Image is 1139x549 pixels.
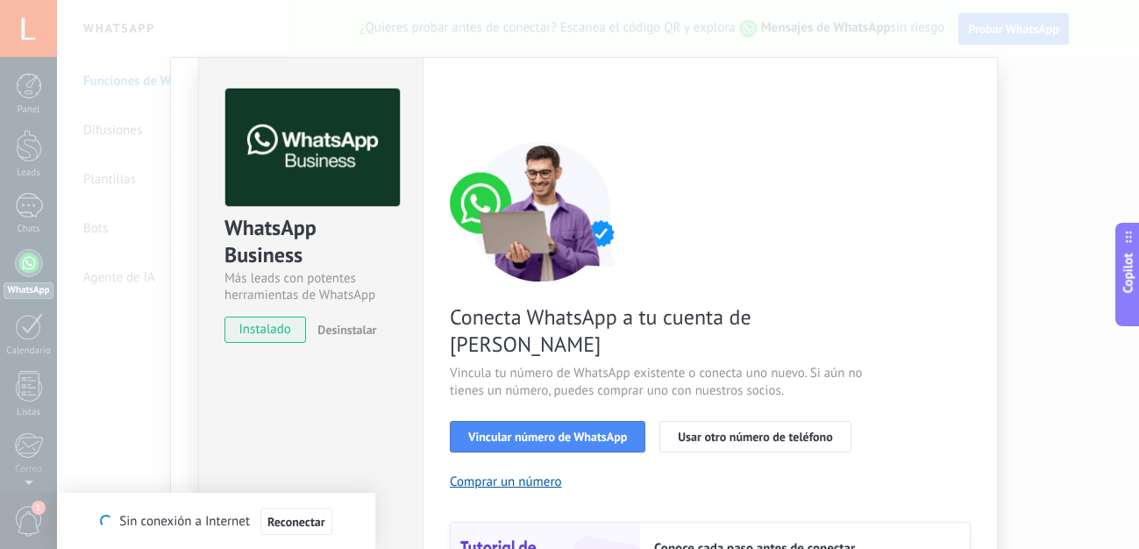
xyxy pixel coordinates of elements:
span: instalado [225,317,305,343]
span: Vincular número de WhatsApp [468,431,627,443]
span: Usar otro número de teléfono [678,431,832,443]
div: WhatsApp Business [224,214,397,270]
span: Copilot [1120,253,1137,294]
button: Reconectar [260,508,332,536]
div: Más leads con potentes herramientas de WhatsApp [224,270,397,303]
button: Usar otro número de teléfono [659,421,851,453]
img: logo_main.png [225,89,400,207]
div: Sin conexión a Internet [100,507,331,536]
span: Reconectar [267,516,325,528]
button: Comprar un número [450,474,562,490]
button: Vincular número de WhatsApp [450,421,645,453]
img: connect number [450,141,634,282]
span: Conecta WhatsApp a tu cuenta de [PERSON_NAME] [450,303,867,358]
span: Vincula tu número de WhatsApp existente o conecta uno nuevo. Si aún no tienes un número, puedes c... [450,365,867,400]
span: Desinstalar [317,322,376,338]
button: Desinstalar [310,317,376,343]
